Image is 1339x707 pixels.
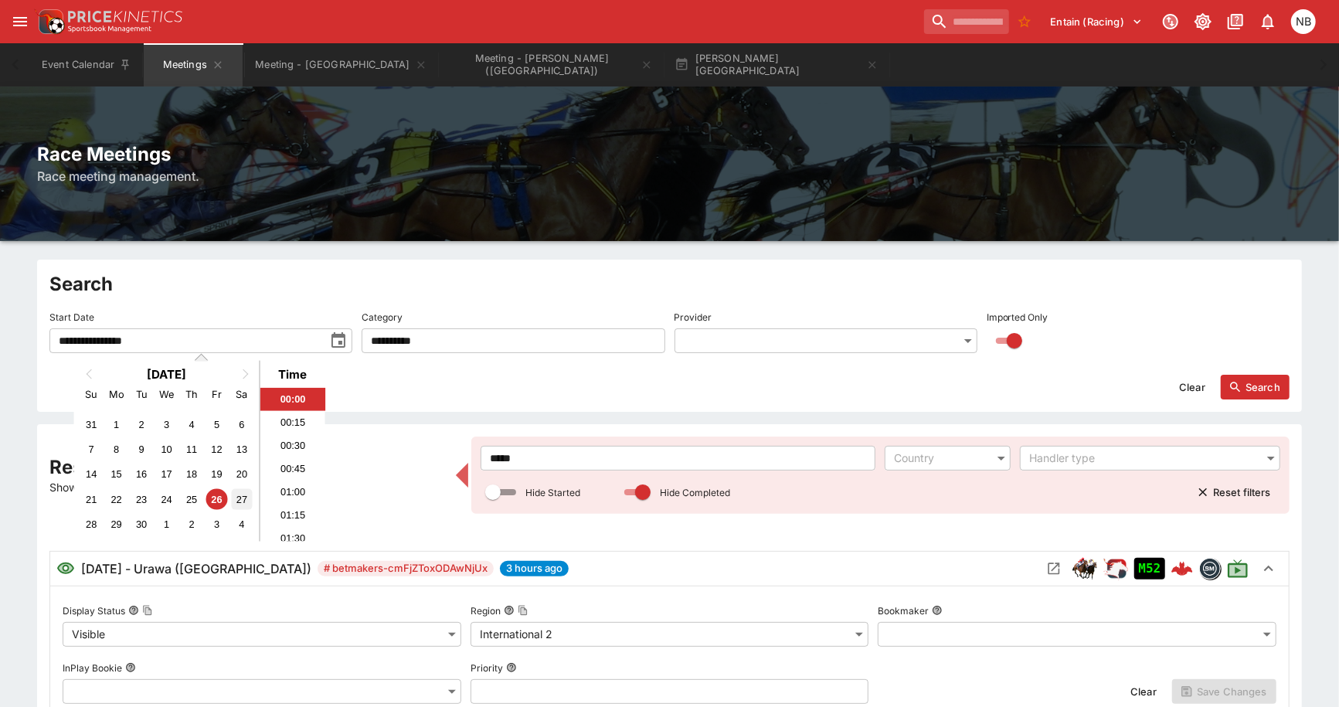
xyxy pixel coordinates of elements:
[49,311,94,324] p: Start Date
[1012,9,1037,34] button: No Bookmarks
[81,413,102,434] div: Choose Sunday, August 31st, 2025
[156,464,177,484] div: Choose Wednesday, September 17th, 2025
[32,43,141,87] button: Event Calendar
[246,43,436,87] button: Meeting - Addington
[1072,556,1097,581] div: horse_racing
[206,514,227,535] div: Choose Friday, October 3rd, 2025
[660,486,730,499] p: Hide Completed
[260,388,326,542] ul: Time
[74,361,325,542] div: Choose Date and Time
[987,311,1048,324] p: Imported Only
[1189,8,1217,36] button: Toggle light/dark mode
[131,464,152,484] div: Choose Tuesday, September 16th, 2025
[471,661,503,675] p: Priority
[81,514,102,535] div: Choose Sunday, September 28th, 2025
[1029,450,1256,466] div: Handler type
[1072,556,1097,581] img: horse_racing.png
[1222,8,1249,36] button: Documentation
[156,514,177,535] div: Choose Wednesday, October 1st, 2025
[231,514,252,535] div: Choose Saturday, October 4th, 2025
[1134,558,1165,580] div: Imported to Jetbet as OPEN
[131,514,152,535] div: Choose Tuesday, September 30th, 2025
[325,327,352,355] button: toggle date time picker
[260,388,326,411] li: 00:00
[1170,375,1215,399] button: Clear
[1171,558,1193,580] img: logo-cerberus--red.svg
[675,311,712,324] p: Provider
[106,464,127,484] div: Choose Monday, September 15th, 2025
[471,604,501,617] p: Region
[63,661,122,675] p: InPlay Bookie
[1103,556,1128,581] div: ParallelRacing Handler
[81,464,102,484] div: Choose Sunday, September 14th, 2025
[144,43,243,87] button: Meetings
[131,489,152,510] div: Choose Tuesday, September 23rd, 2025
[231,489,252,510] div: Choose Saturday, September 27th, 2025
[181,514,202,535] div: Choose Thursday, October 2nd, 2025
[156,489,177,510] div: Choose Wednesday, September 24th, 2025
[49,455,447,479] h2: Results
[1042,9,1152,34] button: Select Tenant
[231,439,252,460] div: Choose Saturday, September 13th, 2025
[506,662,517,673] button: Priority
[49,479,447,495] p: Showing 1 of 98 results
[37,167,1302,185] h6: Race meeting management.
[206,413,227,434] div: Choose Friday, September 5th, 2025
[181,464,202,484] div: Choose Thursday, September 18th, 2025
[1286,5,1320,39] button: Nicole Brown
[440,43,662,87] button: Meeting - Alexandra Park (NZ)
[181,413,202,434] div: Choose Thursday, September 4th, 2025
[76,362,100,387] button: Previous Month
[106,514,127,535] div: Choose Monday, September 29th, 2025
[206,383,227,404] div: Friday
[1042,556,1066,581] button: Open Meeting
[106,439,127,460] div: Choose Monday, September 8th, 2025
[34,6,65,37] img: PriceKinetics Logo
[181,439,202,460] div: Choose Thursday, September 11th, 2025
[231,413,252,434] div: Choose Saturday, September 6th, 2025
[6,8,34,36] button: open drawer
[63,604,125,617] p: Display Status
[206,464,227,484] div: Choose Friday, September 19th, 2025
[235,362,260,387] button: Next Month
[68,11,182,22] img: PriceKinetics
[128,605,139,616] button: Display StatusCopy To Clipboard
[181,383,202,404] div: Thursday
[125,662,136,673] button: InPlay Bookie
[49,272,1290,296] h2: Search
[318,561,494,576] span: # betmakers-cmFjZToxODAwNjUx
[131,413,152,434] div: Choose Tuesday, September 2nd, 2025
[878,604,929,617] p: Bookmaker
[260,527,326,550] li: 01:30
[932,605,943,616] button: Bookmaker
[504,605,515,616] button: RegionCopy To Clipboard
[518,605,528,616] button: Copy To Clipboard
[1227,558,1249,580] svg: Live
[1121,679,1166,704] button: Clear
[924,9,1009,34] input: search
[56,559,75,578] svg: Visible
[181,489,202,510] div: Choose Thursday, September 25th, 2025
[81,559,311,578] h6: [DATE] - Urawa ([GEOGRAPHIC_DATA])
[81,439,102,460] div: Choose Sunday, September 7th, 2025
[500,561,569,576] span: 3 hours ago
[525,486,580,499] p: Hide Started
[106,489,127,510] div: Choose Monday, September 22nd, 2025
[74,367,260,382] h2: [DATE]
[1291,9,1316,34] div: Nicole Brown
[156,439,177,460] div: Choose Wednesday, September 10th, 2025
[1103,556,1128,581] img: racing.png
[106,413,127,434] div: Choose Monday, September 1st, 2025
[231,383,252,404] div: Saturday
[260,411,326,434] li: 00:15
[260,504,326,527] li: 01:15
[206,489,227,510] div: Choose Friday, September 26th, 2025
[156,383,177,404] div: Wednesday
[81,489,102,510] div: Choose Sunday, September 21st, 2025
[665,43,888,87] button: [PERSON_NAME][GEOGRAPHIC_DATA]
[264,367,321,382] div: Time
[1157,8,1184,36] button: Connected to PK
[131,439,152,460] div: Choose Tuesday, September 9th, 2025
[1199,558,1221,580] div: betmakers
[1200,559,1220,579] img: betmakers.png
